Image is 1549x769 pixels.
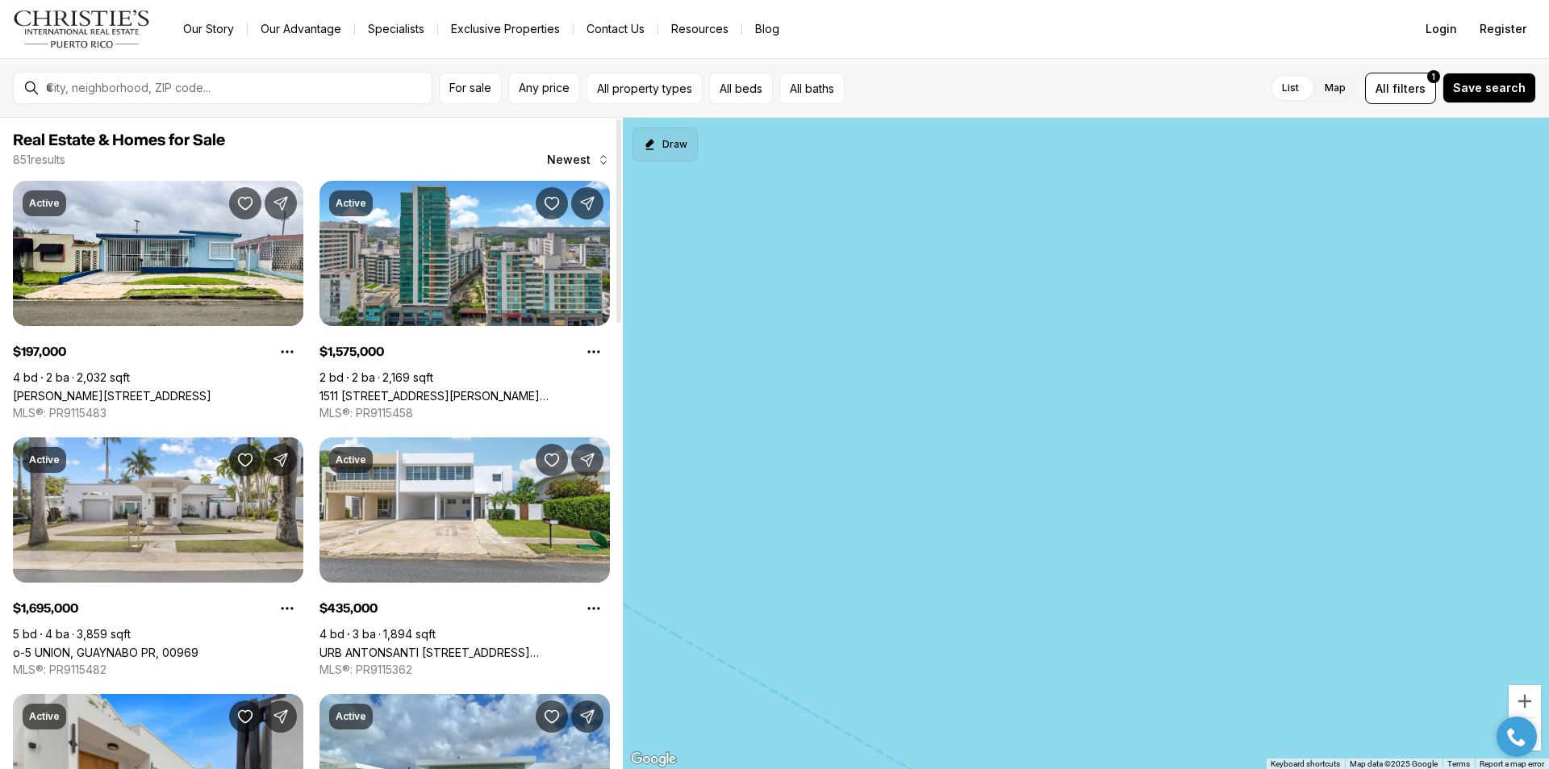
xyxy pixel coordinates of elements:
[571,187,603,219] button: Share Property
[336,197,366,210] p: Active
[633,127,698,161] button: Start drawing
[536,444,568,476] button: Save Property: URB ANTONSANTI CALLE CALVE #1474
[709,73,773,104] button: All beds
[537,144,620,176] button: Newest
[265,700,297,733] button: Share Property
[29,197,60,210] p: Active
[1432,70,1435,83] span: 1
[1453,81,1526,94] span: Save search
[571,444,603,476] button: Share Property
[1392,80,1426,97] span: filters
[536,700,568,733] button: Save Property: 404 CALLE BAYAMON #404
[170,18,247,40] a: Our Story
[29,453,60,466] p: Active
[574,18,658,40] button: Contact Us
[319,389,610,403] a: 1511 AVENIDA PONCE DE LEON #1023, SAN JUAN PR, 00909
[229,187,261,219] button: Save Property: Calle Julia Blq AM 24 VILLA RICA
[13,389,211,403] a: Calle Julia Blq AM 24 VILLA RICA, BAYAMON PR, 00959
[1365,73,1436,104] button: Allfilters1
[13,153,65,166] p: 851 results
[336,453,366,466] p: Active
[547,153,591,166] span: Newest
[265,444,297,476] button: Share Property
[1447,759,1470,768] a: Terms
[439,73,502,104] button: For sale
[1426,23,1457,36] span: Login
[1480,23,1526,36] span: Register
[1416,13,1467,45] button: Login
[578,592,610,625] button: Property options
[248,18,354,40] a: Our Advantage
[1350,759,1438,768] span: Map data ©2025 Google
[229,700,261,733] button: Save Property: 106 TRES HERMANOS
[1443,73,1536,103] button: Save search
[1376,80,1389,97] span: All
[1269,73,1312,102] label: List
[265,187,297,219] button: Share Property
[1480,759,1544,768] a: Report a map error
[1312,73,1359,102] label: Map
[779,73,845,104] button: All baths
[336,710,366,723] p: Active
[449,81,491,94] span: For sale
[587,73,703,104] button: All property types
[13,10,151,48] img: logo
[355,18,437,40] a: Specialists
[29,710,60,723] p: Active
[508,73,580,104] button: Any price
[1509,685,1541,717] button: Zoom in
[229,444,261,476] button: Save Property: o-5 UNION
[319,646,610,659] a: URB ANTONSANTI CALLE CALVE #1474, SAN JUAN PR, 00927
[658,18,741,40] a: Resources
[13,646,198,659] a: o-5 UNION, GUAYNABO PR, 00969
[13,132,225,148] span: Real Estate & Homes for Sale
[578,336,610,368] button: Property options
[536,187,568,219] button: Save Property: 1511 AVENIDA PONCE DE LEON #1023
[438,18,573,40] a: Exclusive Properties
[271,336,303,368] button: Property options
[571,700,603,733] button: Share Property
[519,81,570,94] span: Any price
[742,18,792,40] a: Blog
[1470,13,1536,45] button: Register
[271,592,303,625] button: Property options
